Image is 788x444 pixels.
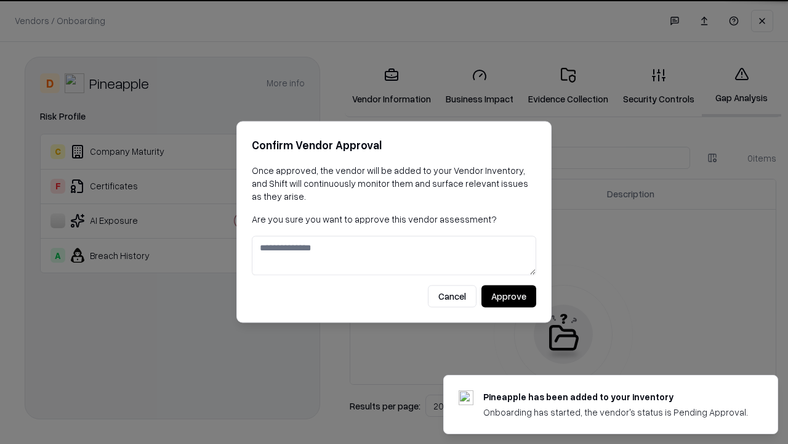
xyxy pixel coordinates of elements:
img: pineappleenergy.com [459,390,473,405]
p: Are you sure you want to approve this vendor assessment? [252,213,536,226]
div: Onboarding has started, the vendor's status is Pending Approval. [483,406,748,419]
button: Cancel [428,286,476,308]
button: Approve [481,286,536,308]
p: Once approved, the vendor will be added to your Vendor Inventory, and Shift will continuously mon... [252,164,536,203]
h2: Confirm Vendor Approval [252,136,536,154]
div: Pineapple has been added to your inventory [483,390,748,403]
